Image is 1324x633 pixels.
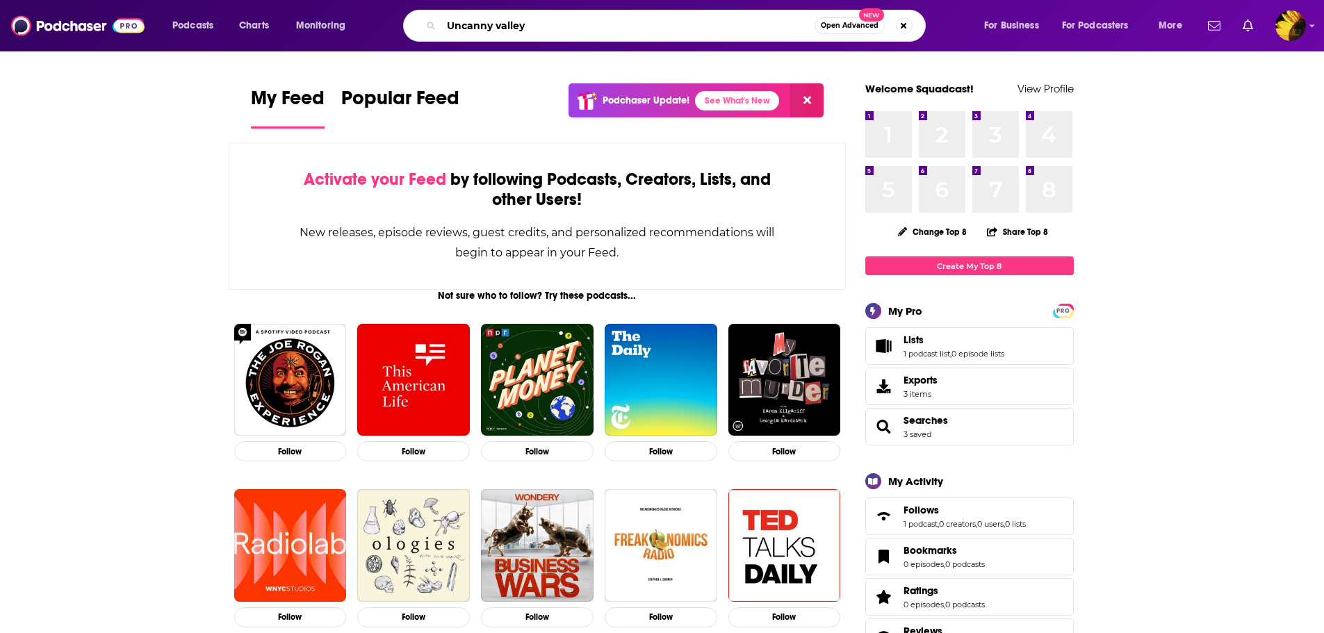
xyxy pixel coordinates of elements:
[605,489,717,602] img: Freakonomics Radio
[904,374,938,386] span: Exports
[299,222,776,263] div: New releases, episode reviews, guest credits, and personalized recommendations will begin to appe...
[870,507,898,526] a: Follows
[904,349,950,359] a: 1 podcast list
[605,324,717,436] img: The Daily
[1149,15,1200,37] button: open menu
[865,327,1074,365] span: Lists
[481,324,594,436] img: Planet Money
[870,377,898,396] span: Exports
[904,389,938,399] span: 3 items
[904,504,939,516] span: Follows
[229,290,847,302] div: Not sure who to follow? Try these podcasts...
[1004,519,1005,529] span: ,
[888,475,943,488] div: My Activity
[904,334,1004,346] a: Lists
[865,578,1074,616] span: Ratings
[944,559,945,569] span: ,
[1055,305,1072,315] a: PRO
[821,22,878,29] span: Open Advanced
[904,584,985,597] a: Ratings
[481,489,594,602] img: Business Wars
[865,408,1074,445] span: Searches
[859,8,884,22] span: New
[865,368,1074,405] a: Exports
[945,559,985,569] a: 0 podcasts
[234,324,347,436] a: The Joe Rogan Experience
[163,15,231,37] button: open menu
[234,489,347,602] img: Radiolab
[286,15,363,37] button: open menu
[904,414,948,427] a: Searches
[951,349,1004,359] a: 0 episode lists
[11,13,145,39] img: Podchaser - Follow, Share and Rate Podcasts
[230,15,277,37] a: Charts
[357,324,470,436] img: This American Life
[1202,14,1226,38] a: Show notifications dropdown
[904,519,938,529] a: 1 podcast
[296,16,345,35] span: Monitoring
[1055,306,1072,316] span: PRO
[904,544,985,557] a: Bookmarks
[1062,16,1129,35] span: For Podcasters
[357,489,470,602] img: Ologies with Alie Ward
[603,94,689,106] p: Podchaser Update!
[304,169,446,190] span: Activate your Feed
[728,489,841,602] img: TED Talks Daily
[1275,10,1306,41] span: Logged in as ARMSquadcast
[728,324,841,436] img: My Favorite Murder with Karen Kilgariff and Georgia Hardstark
[1017,82,1074,95] a: View Profile
[904,600,944,609] a: 0 episodes
[481,607,594,627] button: Follow
[695,91,779,110] a: See What's New
[938,519,939,529] span: ,
[865,498,1074,535] span: Follows
[904,334,924,346] span: Lists
[1275,10,1306,41] button: Show profile menu
[341,86,459,129] a: Popular Feed
[944,600,945,609] span: ,
[234,441,347,461] button: Follow
[984,16,1039,35] span: For Business
[1053,15,1149,37] button: open menu
[441,15,815,37] input: Search podcasts, credits, & more...
[870,587,898,607] a: Ratings
[251,86,325,118] span: My Feed
[605,607,717,627] button: Follow
[976,519,977,529] span: ,
[234,607,347,627] button: Follow
[416,10,939,42] div: Search podcasts, credits, & more...
[904,584,938,597] span: Ratings
[481,441,594,461] button: Follow
[172,16,213,35] span: Podcasts
[239,16,269,35] span: Charts
[870,547,898,566] a: Bookmarks
[815,17,885,34] button: Open AdvancedNew
[950,349,951,359] span: ,
[728,441,841,461] button: Follow
[1005,519,1026,529] a: 0 lists
[1237,14,1259,38] a: Show notifications dropdown
[890,223,976,240] button: Change Top 8
[728,607,841,627] button: Follow
[341,86,459,118] span: Popular Feed
[939,519,976,529] a: 0 creators
[1159,16,1182,35] span: More
[904,559,944,569] a: 0 episodes
[865,82,974,95] a: Welcome Squadcast!
[605,441,717,461] button: Follow
[904,429,931,439] a: 3 saved
[357,441,470,461] button: Follow
[974,15,1056,37] button: open menu
[1275,10,1306,41] img: User Profile
[251,86,325,129] a: My Feed
[904,544,957,557] span: Bookmarks
[357,607,470,627] button: Follow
